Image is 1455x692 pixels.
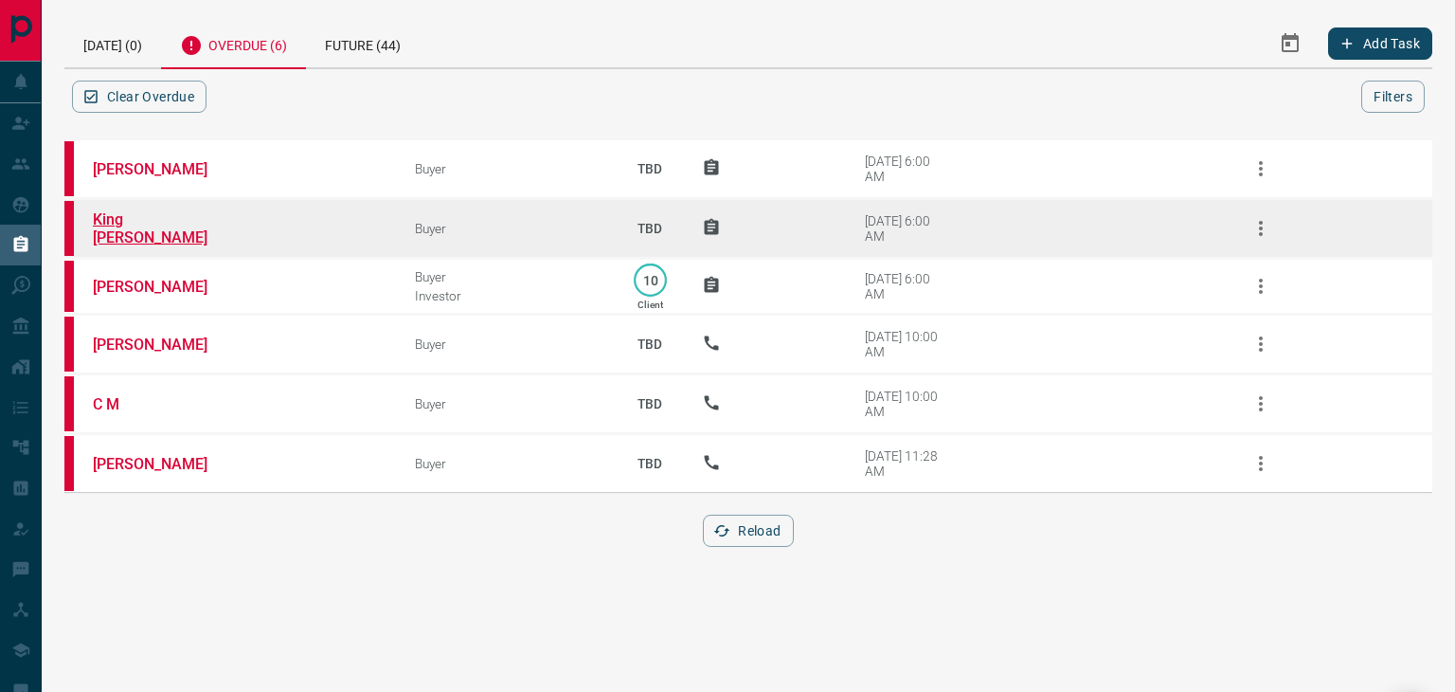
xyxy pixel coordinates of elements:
[64,317,74,372] div: property.ca
[865,154,945,184] div: [DATE] 6:00 AM
[1267,21,1313,66] button: Select Date Range
[64,19,161,67] div: [DATE] (0)
[415,396,599,411] div: Buyer
[415,337,599,352] div: Buyer
[1361,81,1425,113] button: Filters
[865,329,945,359] div: [DATE] 10:00 AM
[415,221,599,236] div: Buyer
[643,273,657,287] p: 10
[93,395,235,413] a: C M
[1328,27,1432,60] button: Add Task
[415,456,599,471] div: Buyer
[64,376,74,431] div: property.ca
[865,448,945,479] div: [DATE] 11:28 AM
[626,203,674,254] p: TBD
[64,141,74,196] div: property.ca
[93,336,235,354] a: [PERSON_NAME]
[626,438,674,489] p: TBD
[415,161,599,176] div: Buyer
[64,436,74,491] div: property.ca
[64,261,74,312] div: property.ca
[415,269,599,284] div: Buyer
[626,319,674,370] p: TBD
[93,455,235,473] a: [PERSON_NAME]
[626,378,674,429] p: TBD
[865,271,945,301] div: [DATE] 6:00 AM
[865,213,945,244] div: [DATE] 6:00 AM
[93,278,235,296] a: [PERSON_NAME]
[703,515,793,547] button: Reload
[93,210,235,246] a: King [PERSON_NAME]
[638,300,663,310] p: Client
[865,389,945,419] div: [DATE] 10:00 AM
[306,19,420,67] div: Future (44)
[626,143,674,194] p: TBD
[161,19,306,69] div: Overdue (6)
[93,160,235,178] a: [PERSON_NAME]
[64,201,74,256] div: property.ca
[72,81,207,113] button: Clear Overdue
[415,288,599,303] div: Investor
